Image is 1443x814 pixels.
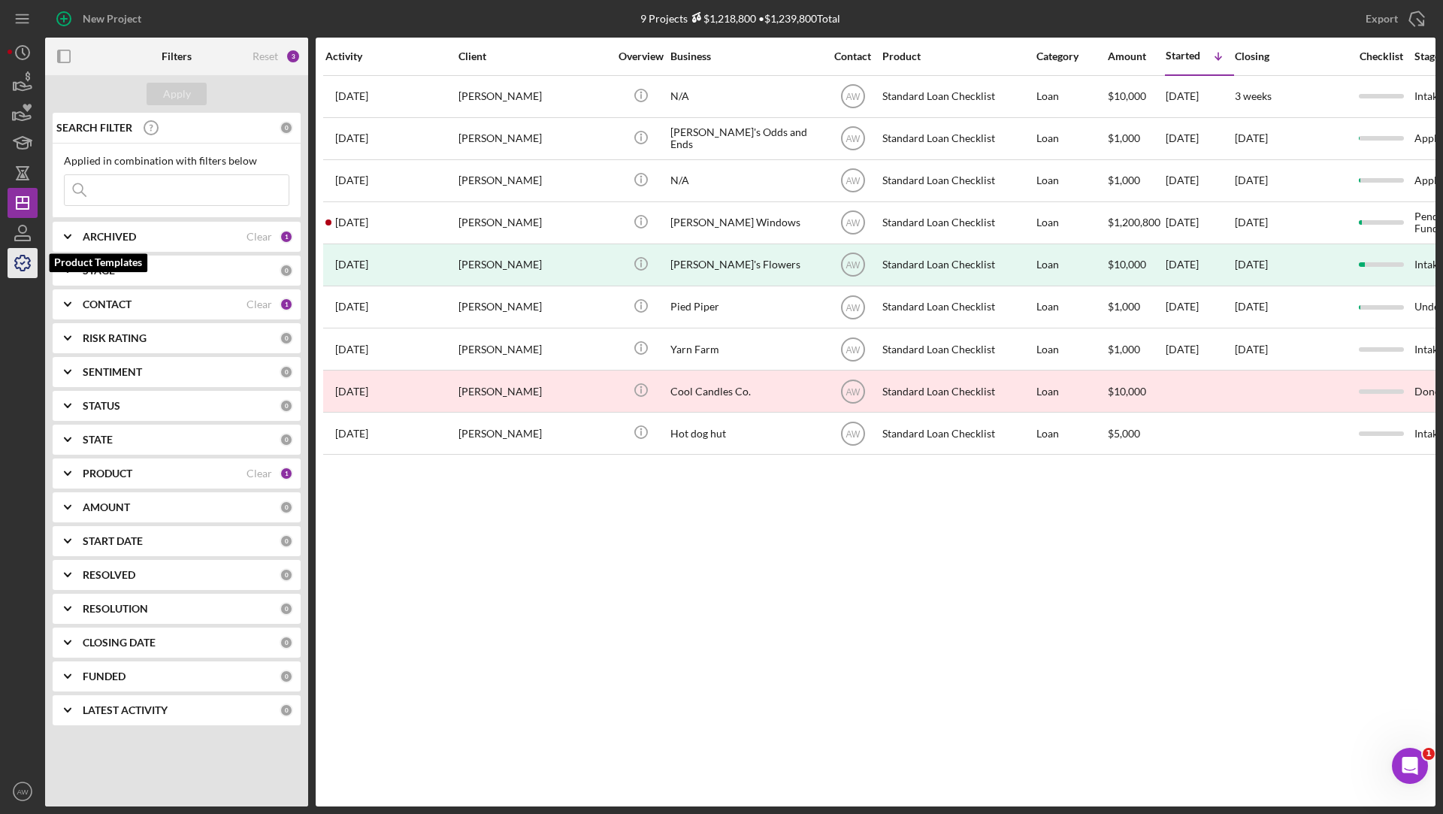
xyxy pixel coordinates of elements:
[458,287,609,327] div: [PERSON_NAME]
[640,12,840,25] div: 9 Projects • $1,239,800 Total
[325,50,457,62] div: Activity
[17,788,29,796] text: AW
[335,428,368,440] time: 2025-09-05 22:12
[280,704,293,717] div: 0
[846,218,861,228] text: AW
[335,132,368,144] time: 2025-05-09 14:48
[1108,216,1160,228] span: $1,200,800
[458,245,609,285] div: [PERSON_NAME]
[335,90,368,102] time: 2025-09-05 19:31
[64,155,289,167] div: Applied in combination with filters below
[458,203,609,243] div: [PERSON_NAME]
[1235,300,1268,313] time: [DATE]
[253,50,278,62] div: Reset
[1036,50,1106,62] div: Category
[83,670,126,682] b: FUNDED
[247,298,272,310] div: Clear
[162,50,192,62] b: Filters
[670,371,821,411] div: Cool Candles Co.
[1351,4,1435,34] button: Export
[8,776,38,806] button: AW
[882,413,1033,453] div: Standard Loan Checklist
[83,332,147,344] b: RISK RATING
[83,535,143,547] b: START DATE
[846,134,861,144] text: AW
[882,50,1033,62] div: Product
[335,259,368,271] time: 2025-05-07 21:46
[280,670,293,683] div: 0
[458,329,609,369] div: [PERSON_NAME]
[1108,300,1140,313] span: $1,000
[1108,132,1140,144] span: $1,000
[882,77,1033,117] div: Standard Loan Checklist
[280,331,293,345] div: 0
[83,298,132,310] b: CONTACT
[280,399,293,413] div: 0
[335,386,368,398] time: 2024-10-09 13:15
[670,77,821,117] div: N/A
[335,174,368,186] time: 2024-12-19 20:26
[1036,245,1106,285] div: Loan
[1166,245,1233,285] div: [DATE]
[163,83,191,105] div: Apply
[1166,203,1233,243] div: [DATE]
[83,501,130,513] b: AMOUNT
[1235,216,1268,228] time: [DATE]
[147,83,207,105] button: Apply
[458,413,609,453] div: [PERSON_NAME]
[280,501,293,514] div: 0
[458,371,609,411] div: [PERSON_NAME]
[1166,161,1233,201] div: [DATE]
[670,50,821,62] div: Business
[1235,343,1268,356] time: [DATE]
[83,434,113,446] b: STATE
[1108,89,1146,102] span: $10,000
[280,636,293,649] div: 0
[1166,329,1233,369] div: [DATE]
[280,602,293,616] div: 0
[280,264,293,277] div: 0
[1036,203,1106,243] div: Loan
[1036,119,1106,159] div: Loan
[1108,371,1164,411] div: $10,000
[1108,50,1164,62] div: Amount
[83,468,132,480] b: PRODUCT
[83,265,115,277] b: STAGE
[1235,50,1348,62] div: Closing
[280,121,293,135] div: 0
[247,468,272,480] div: Clear
[1036,371,1106,411] div: Loan
[846,176,861,186] text: AW
[280,230,293,244] div: 1
[1036,77,1106,117] div: Loan
[458,161,609,201] div: [PERSON_NAME]
[1036,161,1106,201] div: Loan
[1166,50,1200,62] div: Started
[83,603,148,615] b: RESOLUTION
[1349,50,1413,62] div: Checklist
[56,122,132,134] b: SEARCH FILTER
[1108,427,1140,440] span: $5,000
[1166,119,1233,159] div: [DATE]
[83,4,141,34] div: New Project
[458,119,609,159] div: [PERSON_NAME]
[83,637,156,649] b: CLOSING DATE
[1166,77,1233,117] div: [DATE]
[1235,132,1268,144] time: [DATE]
[824,50,881,62] div: Contact
[1166,287,1233,327] div: [DATE]
[882,119,1033,159] div: Standard Loan Checklist
[83,704,168,716] b: LATEST ACTIVITY
[882,161,1033,201] div: Standard Loan Checklist
[335,216,368,228] time: 2025-05-20 18:41
[247,231,272,243] div: Clear
[613,50,669,62] div: Overview
[83,366,142,378] b: SENTIMENT
[83,400,120,412] b: STATUS
[280,298,293,311] div: 1
[882,287,1033,327] div: Standard Loan Checklist
[83,569,135,581] b: RESOLVED
[688,12,756,25] div: $1,218,800
[846,92,861,102] text: AW
[846,260,861,271] text: AW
